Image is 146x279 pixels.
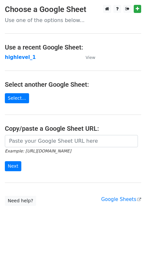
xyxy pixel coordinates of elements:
[5,125,141,132] h4: Copy/paste a Google Sheet URL:
[5,93,29,103] a: Select...
[5,54,36,60] a: highlevel_1
[5,81,141,88] h4: Select another Google Sheet:
[5,149,71,153] small: Example: [URL][DOMAIN_NAME]
[79,54,95,60] a: View
[101,196,141,202] a: Google Sheets
[5,135,138,147] input: Paste your Google Sheet URL here
[5,43,141,51] h4: Use a recent Google Sheet:
[5,161,21,171] input: Next
[5,17,141,24] p: Use one of the options below...
[5,5,141,14] h3: Choose a Google Sheet
[5,196,36,206] a: Need help?
[86,55,95,60] small: View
